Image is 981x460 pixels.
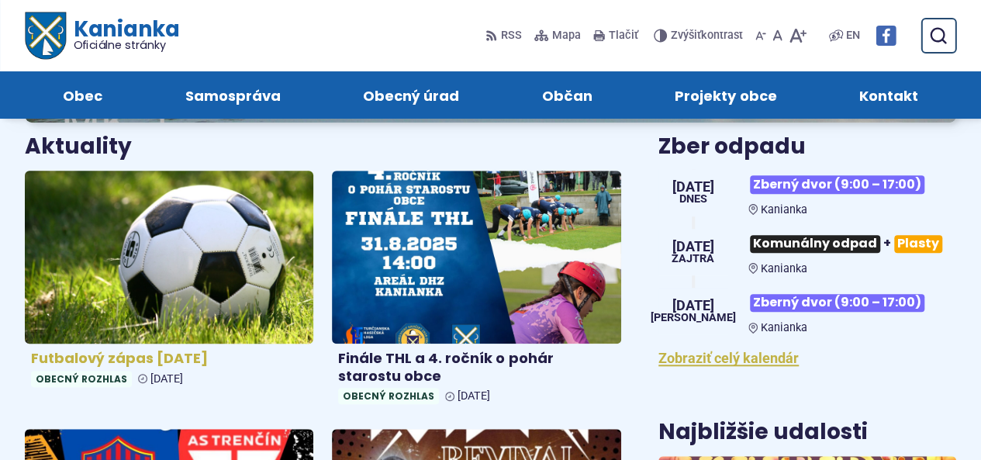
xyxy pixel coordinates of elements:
a: Občan [516,71,619,119]
span: Obecný úrad [363,71,459,119]
span: Samospráva [185,71,281,119]
span: kontrast [671,29,743,43]
a: EN [843,26,863,45]
span: Občan [542,71,592,119]
a: Finále THL a 4. ročník o pohár starostu obce Obecný rozhlas [DATE] [332,171,620,410]
span: Zberný dvor (9:00 – 17:00) [750,294,924,312]
span: Zajtra [672,254,714,265]
h3: Najbližšie udalosti [658,420,868,444]
a: Mapa [531,19,584,52]
span: Oficiálne stránky [73,40,179,50]
a: Logo Kanianka, prejsť na domovskú stránku. [25,12,179,60]
span: Dnes [672,194,714,205]
span: Kanianka [761,321,807,334]
span: [DATE] [672,180,714,194]
span: Obecný rozhlas [31,371,132,387]
a: Samospráva [160,71,307,119]
span: Zberný dvor (9:00 – 17:00) [750,175,924,193]
a: Zberný dvor (9:00 – 17:00) Kanianka [DATE] Dnes [658,169,956,216]
a: RSS [485,19,525,52]
h3: + [748,229,956,259]
a: Futbalový zápas [DATE] Obecný rozhlas [DATE] [25,171,313,393]
span: Mapa [552,26,581,45]
a: Zobraziť celý kalendár [658,350,799,366]
span: [DATE] [651,299,736,313]
a: Projekty obce [649,71,803,119]
span: Kanianka [761,203,807,216]
span: Projekty obce [675,71,776,119]
a: Kontakt [834,71,945,119]
span: RSS [501,26,522,45]
span: [PERSON_NAME] [651,313,736,323]
h3: Aktuality [25,135,132,159]
h3: Zber odpadu [658,135,956,159]
img: Prejsť na domovskú stránku [25,12,65,60]
button: Zvýšiťkontrast [654,19,746,52]
a: Obecný úrad [337,71,485,119]
a: Obec [37,71,129,119]
span: Tlačiť [609,29,638,43]
span: Obec [63,71,102,119]
img: Prejsť na Facebook stránku [876,26,896,46]
span: Komunálny odpad [750,235,880,253]
span: [DATE] [150,372,183,386]
span: Obecný rozhlas [338,388,439,404]
h4: Futbalový zápas [DATE] [31,350,307,368]
span: [DATE] [458,389,490,403]
button: Zmenšiť veľkosť písma [752,19,769,52]
h1: Kanianka [65,19,178,51]
button: Tlačiť [590,19,641,52]
span: Kanianka [761,262,807,275]
button: Nastaviť pôvodnú veľkosť písma [769,19,786,52]
a: Zberný dvor (9:00 – 17:00) Kanianka [DATE] [PERSON_NAME] [658,288,956,334]
a: Komunálny odpad+Plasty Kanianka [DATE] Zajtra [658,229,956,275]
span: [DATE] [672,240,714,254]
span: Zvýšiť [671,29,701,42]
button: Zväčšiť veľkosť písma [786,19,810,52]
span: EN [846,26,860,45]
span: Kontakt [859,71,918,119]
h4: Finále THL a 4. ročník o pohár starostu obce [338,350,614,385]
span: Plasty [894,235,942,253]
